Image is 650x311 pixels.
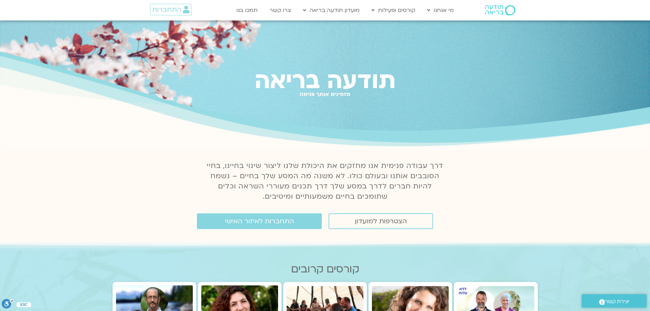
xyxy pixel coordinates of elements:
a: התחברות [150,4,191,15]
a: תמכו בנו [233,4,261,17]
a: התחברות לאיזור האישי [197,213,322,229]
a: קורסים ופעילות [368,4,419,17]
a: יצירת קשר [582,294,647,308]
span: יצירת קשר [605,297,630,306]
a: צרו קשר [266,4,294,17]
span: התחברות לאיזור האישי [225,217,294,225]
a: מי אנחנו [424,4,457,17]
span: התחברות [152,6,181,13]
img: תודעה בריאה [485,5,515,15]
p: דרך עבודה פנימית אנו מחזקים את היכולת שלנו ליצור שינוי בחיינו, בחיי הסובבים אותנו ובעולם כולו. לא... [203,161,447,202]
a: הצטרפות למועדון [329,213,433,229]
a: מועדון תודעה בריאה [300,4,363,17]
span: הצטרפות למועדון [355,217,407,225]
h2: קורסים קרובים [113,263,538,275]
